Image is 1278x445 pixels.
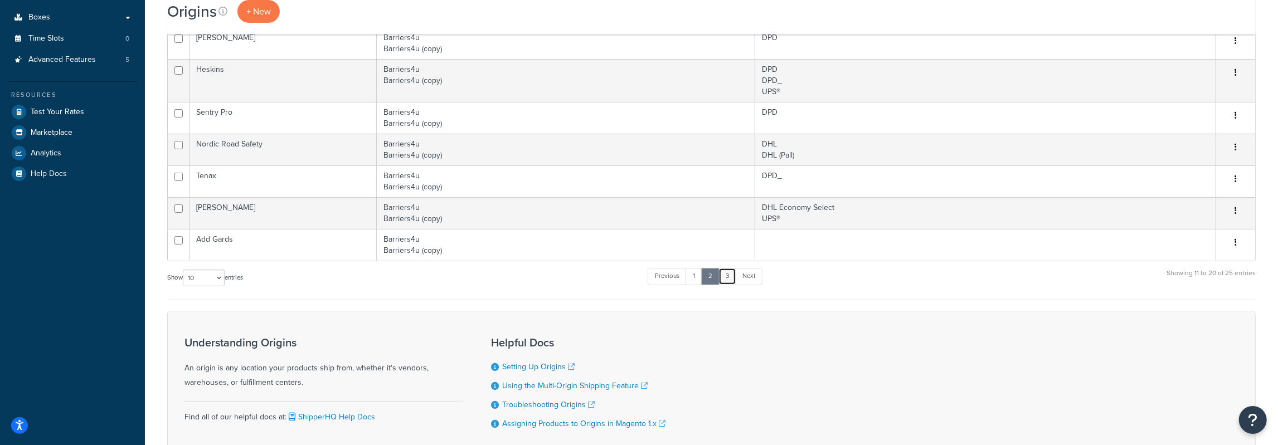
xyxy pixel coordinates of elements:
div: An origin is any location your products ship from, whether it's vendors, warehouses, or fulfillme... [184,336,463,390]
h3: Helpful Docs [491,336,665,349]
a: Next [735,268,762,285]
span: 0 [125,34,129,43]
a: Troubleshooting Origins [502,399,595,410]
a: 3 [718,268,736,285]
td: Heskins [189,59,377,102]
td: Barriers4u Barriers4u (copy) [377,102,755,134]
span: Test Your Rates [31,107,84,117]
select: Showentries [183,270,225,286]
a: Time Slots 0 [8,28,137,49]
td: DPD_ [755,165,1216,197]
td: Barriers4u Barriers4u (copy) [377,165,755,197]
li: Advanced Features [8,50,137,70]
a: Analytics [8,143,137,163]
a: 2 [701,268,720,285]
label: Show entries [167,270,243,286]
h1: Origins [167,1,217,22]
td: Sentry Pro [189,102,377,134]
a: Marketplace [8,123,137,143]
span: Time Slots [28,34,64,43]
button: Open Resource Center [1239,406,1267,434]
span: + New [246,5,271,18]
div: Resources [8,90,137,100]
a: Help Docs [8,164,137,184]
a: 1 [686,268,702,285]
td: Add Gards [189,229,377,261]
span: Analytics [31,149,61,158]
li: Time Slots [8,28,137,49]
div: Showing 11 to 20 of 25 entries [1167,267,1256,291]
a: Advanced Features 5 [8,50,137,70]
td: DPD [755,102,1216,134]
td: Tenax [189,165,377,197]
h3: Understanding Origins [184,336,463,349]
a: Assigning Products to Origins in Magento 1.x [502,418,665,429]
td: Nordic Road Safety [189,134,377,165]
span: Marketplace [31,128,72,138]
td: DHL Economy Select UPS® [755,197,1216,229]
span: Help Docs [31,169,67,179]
td: Barriers4u Barriers4u (copy) [377,59,755,102]
span: Advanced Features [28,55,96,65]
div: Find all of our helpful docs at: [184,401,463,424]
td: DPD [755,27,1216,59]
a: ShipperHQ Help Docs [286,411,375,423]
a: Previous [648,268,687,285]
a: Boxes [8,7,137,28]
a: Using the Multi-Origin Shipping Feature [502,380,648,392]
span: 5 [125,55,129,65]
td: DHL DHL (Pall) [755,134,1216,165]
td: [PERSON_NAME] [189,27,377,59]
a: Setting Up Origins [502,361,575,373]
td: DPD DPD_ UPS® [755,59,1216,102]
td: Barriers4u Barriers4u (copy) [377,197,755,229]
td: [PERSON_NAME] [189,197,377,229]
span: Boxes [28,13,50,22]
a: Test Your Rates [8,102,137,122]
td: Barriers4u Barriers4u (copy) [377,134,755,165]
td: Barriers4u Barriers4u (copy) [377,229,755,261]
td: Barriers4u Barriers4u (copy) [377,27,755,59]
